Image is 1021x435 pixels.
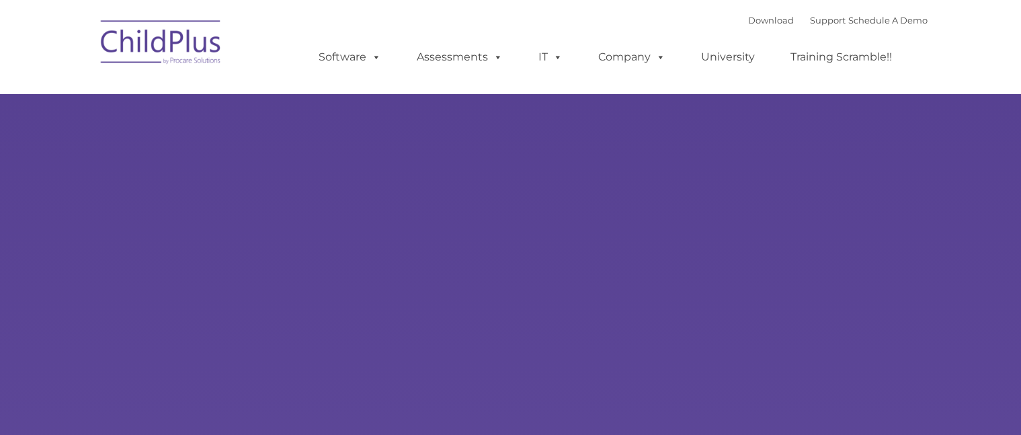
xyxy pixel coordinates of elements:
[848,15,928,26] a: Schedule A Demo
[585,44,679,71] a: Company
[748,15,794,26] a: Download
[688,44,768,71] a: University
[810,15,846,26] a: Support
[403,44,516,71] a: Assessments
[777,44,905,71] a: Training Scramble!!
[94,11,229,78] img: ChildPlus by Procare Solutions
[525,44,576,71] a: IT
[305,44,395,71] a: Software
[748,15,928,26] font: |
